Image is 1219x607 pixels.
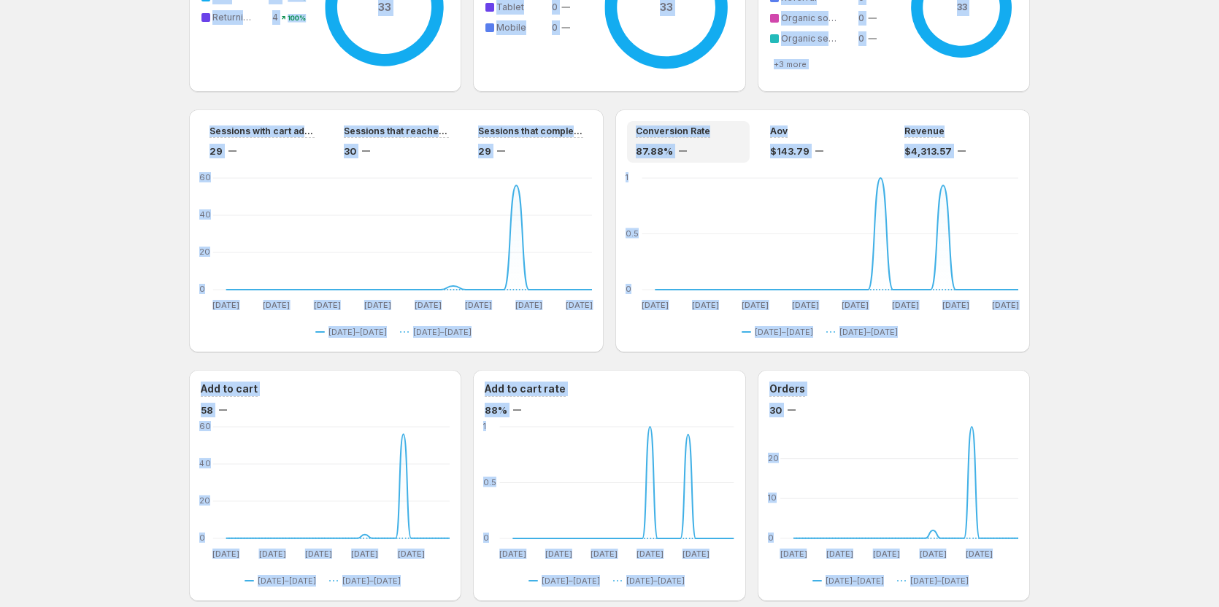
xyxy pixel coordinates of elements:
span: Tablet [496,1,524,12]
button: [DATE]–[DATE] [613,572,691,589]
text: [DATE] [364,300,391,310]
td: Organic social [778,10,855,26]
text: 20 [199,247,210,257]
text: [DATE] [566,300,593,310]
text: 0 [768,533,774,543]
text: 40 [199,458,211,468]
span: 4 [272,12,278,23]
span: Returning [212,12,254,23]
text: [DATE] [892,300,919,310]
h3: Add to cart rate [485,382,566,396]
text: 0 [199,284,205,294]
span: 0 [858,33,864,44]
span: [DATE]–[DATE] [755,326,813,338]
text: 40 [199,209,211,220]
td: Organic search [778,31,855,47]
text: [DATE] [314,300,341,310]
span: Revenue [904,125,945,137]
span: [DATE]–[DATE] [826,575,884,587]
span: $143.79 [770,144,810,158]
text: [DATE] [545,549,572,559]
text: [DATE] [642,300,669,310]
button: [DATE]–[DATE] [897,572,974,589]
text: 0 [199,533,205,543]
span: Conversion Rate [636,125,710,137]
text: 10 [768,492,777,503]
text: [DATE] [515,300,542,310]
text: [DATE] [212,549,239,559]
text: [DATE] [465,300,492,310]
span: Mobile [496,22,526,33]
text: 100% [288,14,306,23]
span: 0 [552,1,558,12]
span: [DATE]–[DATE] [542,575,600,587]
text: 0 [483,533,489,543]
button: [DATE]–[DATE] [812,572,890,589]
button: [DATE]–[DATE] [742,323,819,341]
text: [DATE] [826,549,853,559]
text: [DATE] [415,300,442,310]
span: Sessions that reached checkout [344,125,449,137]
span: 30 [769,403,782,417]
text: [DATE] [942,300,969,310]
text: [DATE] [352,549,379,559]
text: [DATE] [742,300,769,310]
text: [DATE] [259,549,286,559]
text: [DATE] [637,549,664,559]
text: 60 [199,421,211,431]
span: [DATE]–[DATE] [413,326,472,338]
text: 1 [483,421,486,431]
span: [DATE]–[DATE] [328,326,387,338]
span: $4,313.57 [904,144,952,158]
span: 88% [485,403,507,417]
span: 29 [478,144,491,158]
text: [DATE] [873,549,900,559]
span: [DATE]–[DATE] [910,575,969,587]
text: [DATE] [792,300,819,310]
span: 29 [209,144,223,158]
h3: Add to cart [201,382,258,396]
td: Returning [209,9,268,26]
span: [DATE]–[DATE] [839,326,898,338]
text: [DATE] [591,549,618,559]
span: 87.88% [636,144,673,158]
span: [DATE]–[DATE] [342,575,401,587]
span: Organic social [781,12,843,23]
span: [DATE]–[DATE] [626,575,685,587]
text: [DATE] [398,549,425,559]
button: [DATE]–[DATE] [826,323,904,341]
span: Aov [770,125,788,137]
text: [DATE] [780,549,807,559]
span: [DATE]–[DATE] [258,575,316,587]
text: 0.5 [626,228,639,239]
h3: Orders [769,382,805,396]
button: +3 more [769,58,811,70]
button: [DATE]–[DATE] [528,572,606,589]
span: 30 [344,144,356,158]
button: [DATE]–[DATE] [315,323,393,341]
text: [DATE] [305,549,332,559]
text: 20 [199,495,210,506]
span: Sessions that completed checkout [478,125,583,137]
text: [DATE] [842,300,869,310]
span: 0 [552,22,558,33]
text: [DATE] [263,300,290,310]
text: 0.5 [483,477,496,487]
text: 1 [626,172,628,182]
span: Sessions with cart additions [209,125,315,137]
button: [DATE]–[DATE] [400,323,477,341]
text: [DATE] [499,549,526,559]
text: 20 [768,453,779,463]
text: [DATE] [966,549,993,559]
span: Organic search [781,33,847,44]
span: 0 [858,12,864,23]
td: Mobile [493,20,547,36]
text: [DATE] [992,300,1019,310]
text: [DATE] [212,300,239,310]
text: 0 [626,284,631,294]
text: 60 [199,172,211,182]
text: [DATE] [920,549,947,559]
button: [DATE]–[DATE] [245,572,322,589]
text: [DATE] [692,300,719,310]
text: [DATE] [682,549,710,559]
